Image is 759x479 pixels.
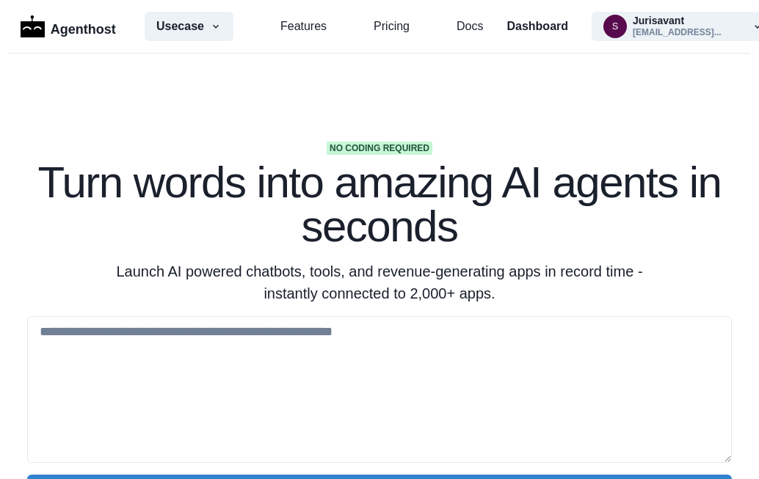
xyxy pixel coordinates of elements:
[21,14,92,40] a: LogoAgenthost
[21,15,45,37] img: Logo
[98,260,661,304] p: Launch AI powered chatbots, tools, and revenue-generating apps in record time - instantly connect...
[327,142,432,155] span: No coding required
[145,12,233,41] button: Usecase
[280,18,327,35] a: Features
[51,14,116,40] p: Agenthost
[506,18,568,35] a: Dashboard
[457,18,483,35] a: Docs
[374,18,410,35] a: Pricing
[27,161,732,249] h1: Turn words into amazing AI agents in seconds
